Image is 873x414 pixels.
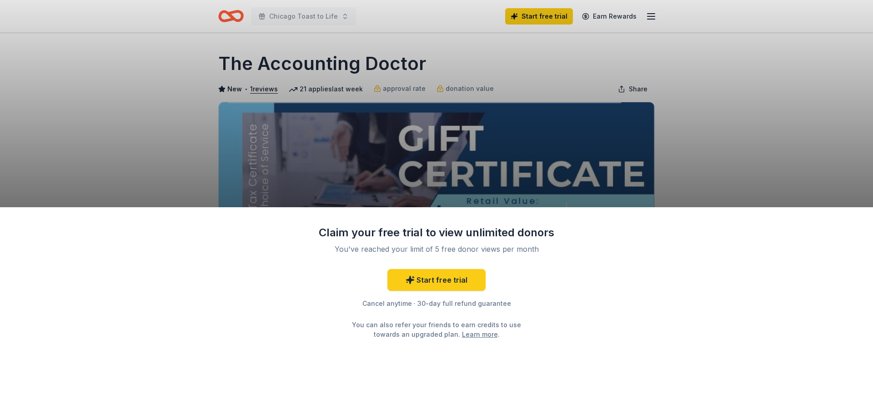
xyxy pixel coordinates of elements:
[318,225,555,240] div: Claim your free trial to view unlimited donors
[387,269,486,291] a: Start free trial
[329,244,544,254] div: You've reached your limit of 5 free donor views per month
[462,329,498,339] a: Learn more
[344,320,529,339] div: You can also refer your friends to earn credits to use towards an upgraded plan. .
[318,298,555,309] div: Cancel anytime · 30-day full refund guarantee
